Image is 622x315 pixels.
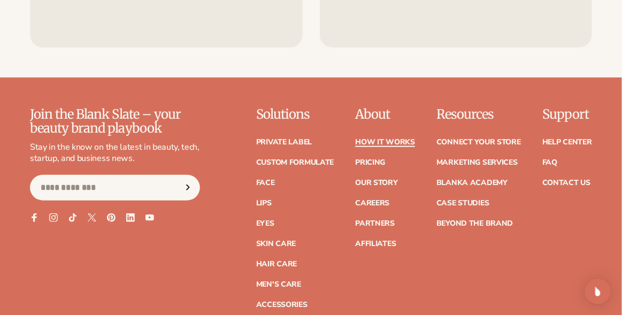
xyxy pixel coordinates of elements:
a: Beyond the brand [436,220,513,227]
a: How It Works [355,139,415,146]
a: Connect your store [436,139,521,146]
a: FAQ [542,159,557,166]
a: Face [256,179,275,187]
a: Careers [355,199,389,207]
a: Pricing [355,159,385,166]
a: Men's Care [256,281,301,288]
p: Join the Blank Slate – your beauty brand playbook [30,107,200,136]
p: Solutions [256,107,334,121]
a: Skin Care [256,240,296,248]
a: Custom formulate [256,159,334,166]
a: Blanka Academy [436,179,508,187]
a: Lips [256,199,272,207]
a: Help Center [542,139,592,146]
a: Our Story [355,179,397,187]
a: Contact Us [542,179,590,187]
a: Accessories [256,301,308,309]
p: Support [542,107,592,121]
a: Case Studies [436,199,489,207]
p: Resources [436,107,521,121]
button: Subscribe [176,175,199,201]
div: Open Intercom Messenger [585,279,611,304]
a: Marketing services [436,159,518,166]
p: About [355,107,415,121]
a: Partners [355,220,395,227]
a: Private label [256,139,312,146]
a: Eyes [256,220,274,227]
p: Stay in the know on the latest in beauty, tech, startup, and business news. [30,142,200,164]
a: Hair Care [256,260,297,268]
a: Affiliates [355,240,396,248]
